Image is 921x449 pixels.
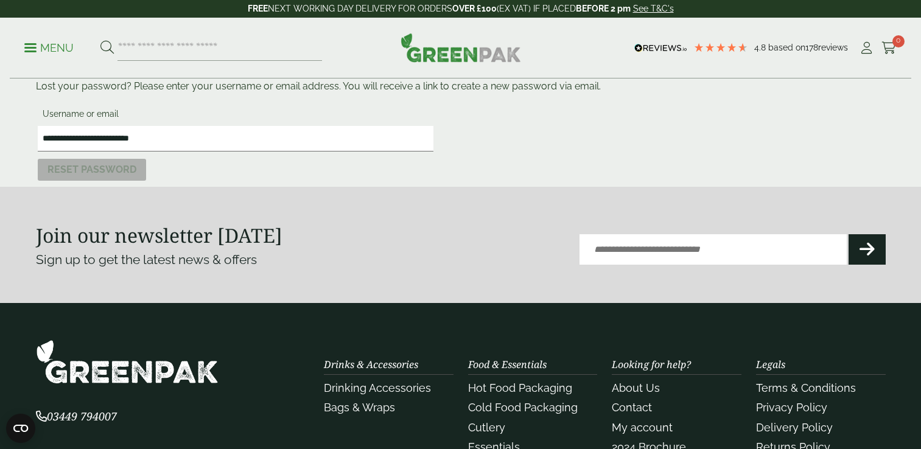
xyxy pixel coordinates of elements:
[468,381,572,394] a: Hot Food Packaging
[36,79,886,94] p: Lost your password? Please enter your username or email address. You will receive a link to creat...
[324,381,431,394] a: Drinking Accessories
[324,401,395,414] a: Bags & Wraps
[818,43,848,52] span: reviews
[6,414,35,443] button: Open CMP widget
[634,44,687,52] img: REVIEWS.io
[468,401,578,414] a: Cold Food Packaging
[36,250,418,270] p: Sign up to get the latest news & offers
[248,4,268,13] strong: FREE
[612,381,660,394] a: About Us
[36,409,117,423] span: 03449 794007
[38,159,146,181] button: Reset password
[633,4,674,13] a: See T&C's
[754,43,768,52] span: 4.8
[468,421,505,434] a: Cutlery
[38,105,433,126] label: Username or email
[693,42,748,53] div: 4.78 Stars
[24,41,74,53] a: Menu
[576,4,631,13] strong: BEFORE 2 pm
[881,42,897,54] i: Cart
[756,381,856,394] a: Terms & Conditions
[756,421,833,434] a: Delivery Policy
[36,411,117,423] a: 03449 794007
[859,42,874,54] i: My Account
[892,35,905,47] span: 0
[36,339,219,384] img: GreenPak Supplies
[24,41,74,55] p: Menu
[768,43,805,52] span: Based on
[612,401,652,414] a: Contact
[805,43,818,52] span: 178
[401,33,521,62] img: GreenPak Supplies
[756,401,827,414] a: Privacy Policy
[612,421,673,434] a: My account
[36,222,282,248] strong: Join our newsletter [DATE]
[452,4,497,13] strong: OVER £100
[881,39,897,57] a: 0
